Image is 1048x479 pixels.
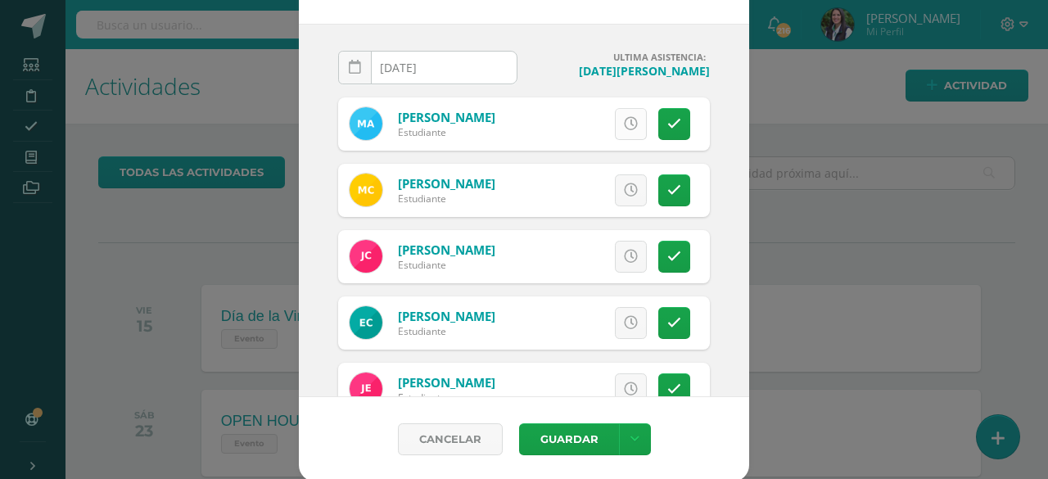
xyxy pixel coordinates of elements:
div: Estudiante [398,125,495,139]
h4: [DATE][PERSON_NAME] [531,63,710,79]
button: Guardar [519,423,619,455]
img: 61f345494530214f215d7d8af1fd39b6.png [350,174,382,206]
img: 8b88092a702f54f18bb64d632d9b93d8.png [350,306,382,339]
div: Estudiante [398,391,495,404]
span: Excusa [537,242,582,272]
a: Cancelar [398,423,503,455]
a: [PERSON_NAME] [398,374,495,391]
div: Estudiante [398,258,495,272]
img: dd87d305874aba1743837e789c4bfd7d.png [350,373,382,405]
a: [PERSON_NAME] [398,242,495,258]
input: Fecha de Inasistencia [339,52,517,84]
img: 22509e220fa67ca8ede2068a55008dd1.png [350,107,382,140]
span: Excusa [537,175,582,206]
a: [PERSON_NAME] [398,175,495,192]
a: [PERSON_NAME] [398,308,495,324]
div: Estudiante [398,324,495,338]
img: 2d176ae13125fb3c891cb544b0e13ac8.png [350,240,382,273]
h4: ULTIMA ASISTENCIA: [531,51,710,63]
span: Excusa [537,308,582,338]
span: Excusa [537,374,582,404]
div: Estudiante [398,192,495,206]
span: Excusa [537,109,582,139]
a: [PERSON_NAME] [398,109,495,125]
